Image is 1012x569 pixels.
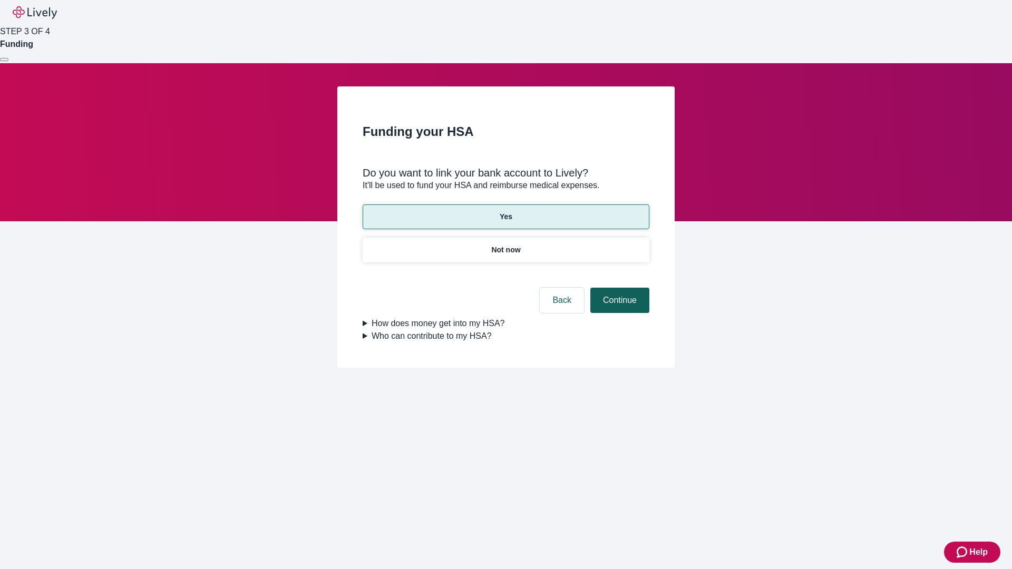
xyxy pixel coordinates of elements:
[491,244,520,256] p: Not now
[363,204,649,229] button: Yes
[500,211,512,222] p: Yes
[13,6,57,19] img: Lively
[363,179,649,192] p: It'll be used to fund your HSA and reimburse medical expenses.
[969,546,988,558] span: Help
[363,122,649,141] h2: Funding your HSA
[540,288,584,313] button: Back
[363,317,649,330] summary: How does money get into my HSA?
[363,330,649,342] summary: Who can contribute to my HSA?
[590,288,649,313] button: Continue
[957,546,969,558] svg: Zendesk support icon
[363,238,649,262] button: Not now
[944,542,1000,563] button: Zendesk support iconHelp
[363,166,649,179] div: Do you want to link your bank account to Lively?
